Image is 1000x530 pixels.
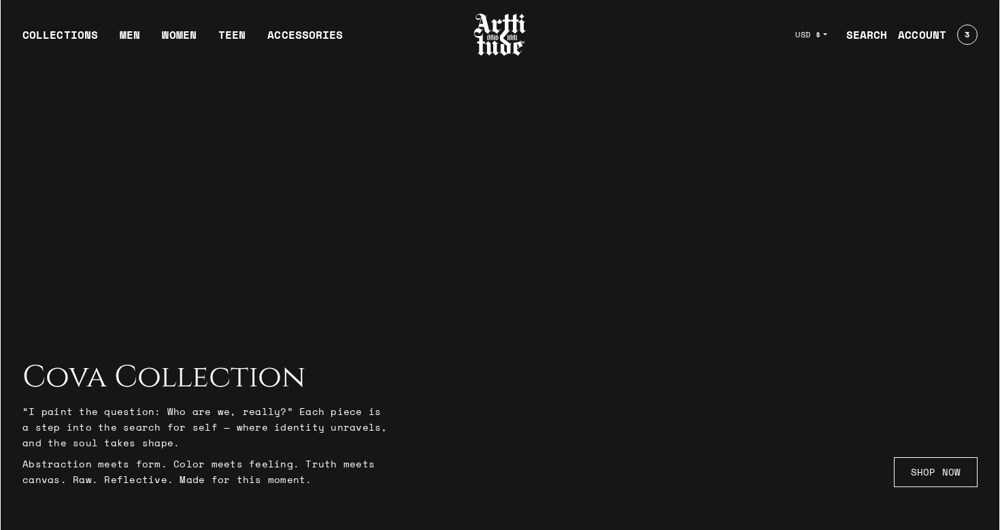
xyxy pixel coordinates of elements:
[894,457,978,487] a: SHOP NOW
[965,31,969,39] span: 3
[120,27,140,54] a: MEN
[267,27,343,54] div: ACCESSORIES
[887,21,946,48] a: ACCOUNT
[162,27,197,54] a: WOMEN
[22,360,390,395] h2: Cova Collection
[946,19,978,50] a: Open cart
[22,456,390,487] p: Abstraction meets form. Color meets feeling. Truth meets canvas. Raw. Reflective. Made for this m...
[835,21,888,48] a: SEARCH
[473,12,527,58] img: Arttitude
[22,403,390,450] p: “I paint the question: Who are we, really?” Each piece is a step into the search for self — where...
[787,20,835,50] button: USD $
[218,27,246,54] a: TEEN
[795,29,821,40] span: USD $
[22,27,98,54] div: COLLECTIONS
[12,27,354,54] ul: Main navigation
